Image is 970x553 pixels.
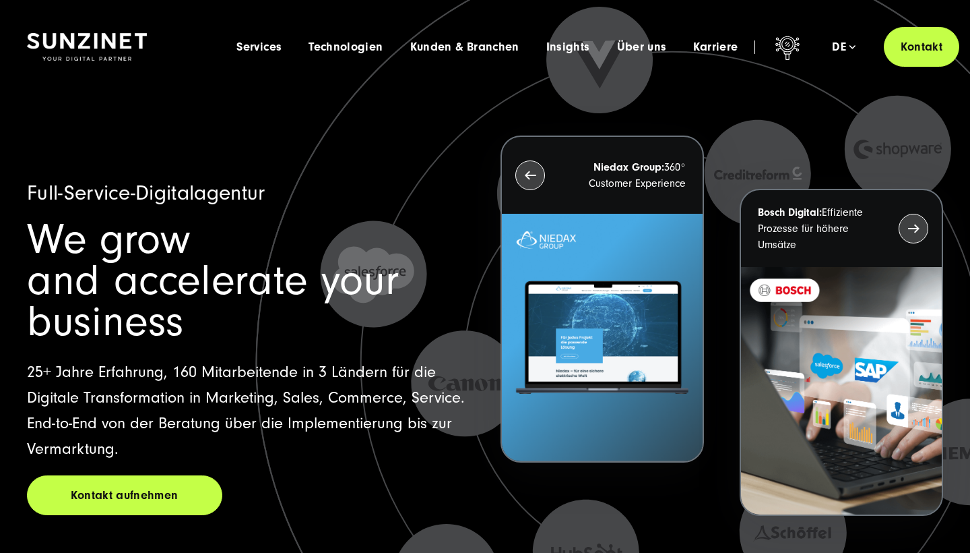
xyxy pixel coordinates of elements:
strong: Bosch Digital: [758,206,822,219]
p: 360° Customer Experience [569,159,686,192]
a: Insights [546,40,590,54]
p: Effiziente Prozesse für höhere Umsätze [758,204,874,253]
a: Technologien [309,40,383,54]
span: Full-Service-Digitalagentur [27,181,265,205]
strong: Niedax Group: [593,161,664,173]
button: Niedax Group:360° Customer Experience Letztes Projekt von Niedax. Ein Laptop auf dem die Niedax W... [500,136,704,463]
a: Kontakt aufnehmen [27,475,222,515]
img: Letztes Projekt von Niedax. Ein Laptop auf dem die Niedax Website geöffnet ist, auf blauem Hinter... [502,214,703,461]
img: BOSCH - Kundeprojekt - Digital Transformation Agentur SUNZINET [741,267,942,515]
div: de [832,40,855,54]
button: Bosch Digital:Effiziente Prozesse für höhere Umsätze BOSCH - Kundeprojekt - Digital Transformatio... [740,189,943,516]
p: 25+ Jahre Erfahrung, 160 Mitarbeitende in 3 Ländern für die Digitale Transformation in Marketing,... [27,359,470,462]
a: Kunden & Branchen [410,40,519,54]
span: We grow and accelerate your business [27,215,399,346]
a: Services [236,40,282,54]
a: Kontakt [884,27,959,67]
img: SUNZINET Full Service Digital Agentur [27,33,147,61]
a: Über uns [617,40,667,54]
a: Karriere [693,40,738,54]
